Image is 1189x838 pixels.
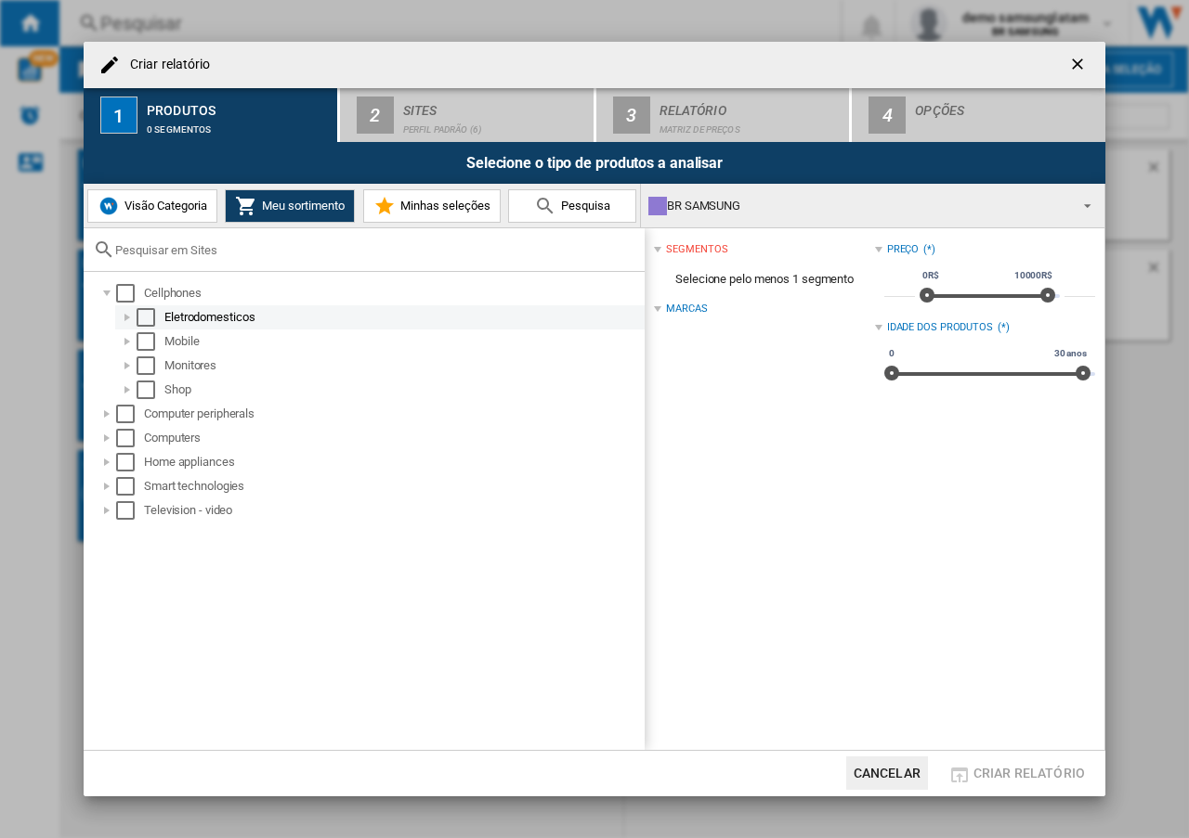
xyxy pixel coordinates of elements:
[164,308,642,327] div: Eletrodomesticos
[887,320,993,335] div: Idade dos produtos
[121,56,211,74] h4: Criar relatório
[852,88,1105,142] button: 4 Opções
[1012,268,1055,283] span: 10000R$
[225,189,355,223] button: Meu sortimento
[100,97,137,134] div: 1
[654,262,874,297] span: Selecione pelo menos 1 segmento
[363,189,501,223] button: Minhas seleções
[137,332,164,351] md-checkbox: Select
[144,453,642,471] div: Home appliances
[403,96,586,115] div: Sites
[666,302,707,316] div: Marcas
[144,284,642,303] div: Cellphones
[1068,55,1091,77] ng-md-icon: getI18NText('BUTTONS.CLOSE_DIALOG')
[98,195,120,217] img: wiser-icon-blue.png
[340,88,595,142] button: 2 Sites Perfil padrão (6)
[84,88,339,142] button: 1 Produtos 0 segmentos
[257,199,345,213] span: Meu sortimento
[164,332,642,351] div: Mobile
[116,453,144,471] md-checkbox: Select
[144,501,642,520] div: Television - video
[87,189,217,223] button: Visão Categoria
[508,189,636,223] button: Pesquisa
[144,429,642,447] div: Computers
[887,242,920,257] div: Preço
[869,97,906,134] div: 4
[115,243,635,257] input: Pesquisar em Sites
[147,115,330,135] div: 0 segmentos
[116,477,144,496] md-checkbox: Select
[973,766,1085,780] span: Criar relatório
[137,380,164,399] md-checkbox: Select
[660,96,843,115] div: Relatório
[164,380,642,399] div: Shop
[403,115,586,135] div: Perfil padrão (6)
[396,199,490,213] span: Minhas seleções
[164,356,642,375] div: Monitores
[943,756,1091,790] button: Criar relatório
[648,193,1067,219] div: BR SAMSUNG
[1061,46,1098,84] button: getI18NText('BUTTONS.CLOSE_DIALOG')
[137,356,164,375] md-checkbox: Select
[915,96,1098,115] div: Opções
[556,199,610,213] span: Pesquisa
[357,97,394,134] div: 2
[666,242,727,257] div: segmentos
[116,429,144,447] md-checkbox: Select
[596,88,852,142] button: 3 Relatório Matriz de preços
[116,501,144,520] md-checkbox: Select
[660,115,843,135] div: Matriz de preços
[147,96,330,115] div: Produtos
[144,405,642,423] div: Computer peripherals
[84,142,1105,184] div: Selecione o tipo de produtos a analisar
[886,346,897,361] span: 0
[120,199,207,213] span: Visão Categoria
[144,477,642,496] div: Smart technologies
[1052,346,1090,361] span: 30 anos
[116,405,144,423] md-checkbox: Select
[920,268,942,283] span: 0R$
[613,97,650,134] div: 3
[137,308,164,327] md-checkbox: Select
[846,756,928,790] button: Cancelar
[116,284,144,303] md-checkbox: Select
